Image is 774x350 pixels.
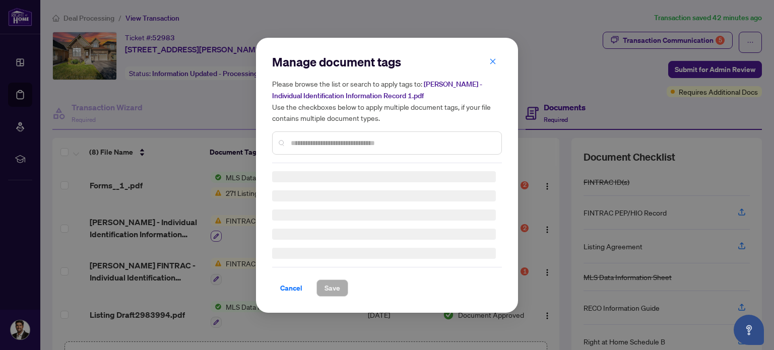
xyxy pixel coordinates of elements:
span: [PERSON_NAME] - Individual Identification Information Record 1.pdf [272,80,482,100]
h5: Please browse the list or search to apply tags to: Use the checkboxes below to apply multiple doc... [272,78,502,123]
h2: Manage document tags [272,54,502,70]
span: Cancel [280,280,302,296]
span: close [489,57,496,64]
button: Open asap [734,315,764,345]
button: Save [316,279,348,297]
button: Cancel [272,279,310,297]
